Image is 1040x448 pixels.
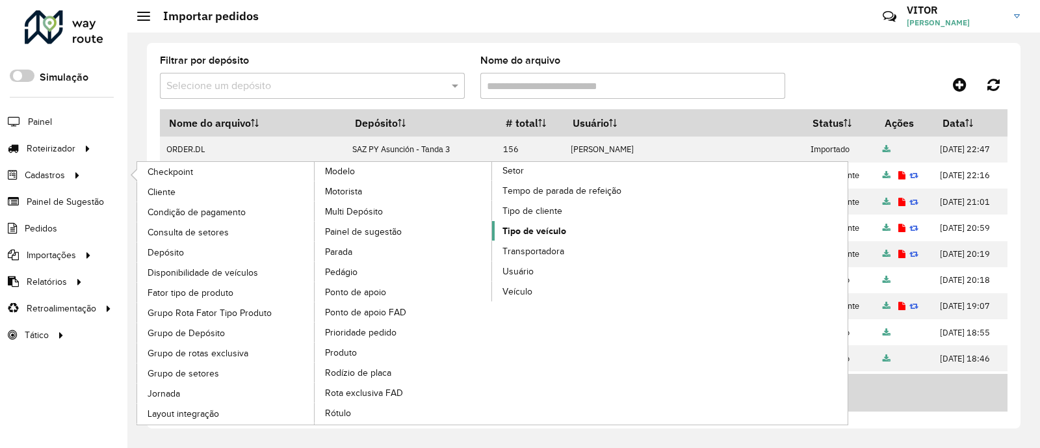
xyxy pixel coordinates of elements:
a: Reimportar [909,300,918,311]
a: Exibir log de erros [898,170,905,181]
a: Multi Depósito [315,202,493,221]
td: [DATE] 18:55 [933,319,1007,345]
span: Modelo [325,165,355,178]
a: Reimportar [909,196,918,207]
th: Data [933,109,1007,137]
a: Arquivo completo [883,353,890,364]
a: Reimportar [909,222,918,233]
a: Exibir log de erros [898,222,905,233]
span: Grupo de rotas exclusiva [148,347,248,360]
a: Tempo de parada de refeição [492,181,670,200]
a: Prioridade pedido [315,323,493,342]
span: Ponto de apoio FAD [325,306,406,319]
a: Checkpoint [137,162,315,181]
span: Prioridade pedido [325,326,396,339]
td: [DATE] 18:46 [933,345,1007,371]
a: Ponto de apoio FAD [315,302,493,322]
span: Rótulo [325,406,351,420]
a: Arquivo completo [883,248,890,259]
span: [PERSON_NAME] [907,17,1004,29]
span: Transportadora [502,244,564,258]
a: Layout integração [137,404,315,423]
span: Multi Depósito [325,205,383,218]
td: [DATE] 22:47 [933,137,1007,163]
td: Importado [803,137,876,163]
span: Tempo de parada de refeição [502,184,621,198]
a: Cliente [137,182,315,202]
span: Fator tipo de produto [148,286,233,300]
span: Painel [28,115,52,129]
span: Tipo de cliente [502,204,562,218]
span: Tático [25,328,49,342]
span: Ponto de apoio [325,285,386,299]
span: Retroalimentação [27,302,96,315]
span: Rota exclusiva FAD [325,386,403,400]
td: [DATE] 19:07 [933,293,1007,319]
span: Roteirizador [27,142,75,155]
a: Arquivo completo [883,170,890,181]
a: Consulta de setores [137,222,315,242]
a: Pedágio [315,262,493,282]
a: Reimportar [909,248,918,259]
a: Arquivo completo [883,274,890,285]
a: Grupo de setores [137,363,315,383]
th: # total [497,109,564,137]
span: Painel de sugestão [325,225,402,239]
a: Rodízio de placa [315,363,493,382]
th: Ações [876,109,933,137]
a: Tipo de veículo [492,221,670,241]
span: Condição de pagamento [148,205,246,219]
th: Status [803,109,876,137]
span: Jornada [148,387,180,401]
span: Disponibilidade de veículos [148,266,258,280]
h3: VITOR [907,4,1004,16]
span: Checkpoint [148,165,193,179]
label: Simulação [40,70,88,85]
span: Veículo [502,285,532,298]
a: Ponto de apoio [315,282,493,302]
a: Motorista [315,181,493,201]
span: Parada [325,245,352,259]
span: Grupo de Depósito [148,326,225,340]
span: Depósito [148,246,184,259]
label: Nome do arquivo [480,53,560,68]
a: Reimportar [909,170,918,181]
a: Parada [315,242,493,261]
span: Painel de Sugestão [27,195,104,209]
a: Grupo de rotas exclusiva [137,343,315,363]
a: Arquivo completo [883,144,890,155]
span: Tipo de veículo [502,224,566,238]
a: Contato Rápido [876,3,903,31]
span: Consulta de setores [148,226,229,239]
td: [DATE] 20:18 [933,267,1007,293]
span: Grupo de setores [148,367,219,380]
a: Grupo Rota Fator Tipo Produto [137,303,315,323]
span: Cadastros [25,168,65,182]
a: Condição de pagamento [137,202,315,222]
span: Cliente [148,185,175,199]
a: Arquivo completo [883,196,890,207]
a: Exibir log de erros [898,196,905,207]
span: Pedidos [25,222,57,235]
a: Setor [315,162,670,425]
span: Layout integração [148,407,219,421]
a: Jornada [137,384,315,403]
a: Tipo de cliente [492,201,670,220]
a: Exibir log de erros [898,300,905,311]
span: Setor [502,164,524,178]
span: Produto [325,346,357,360]
a: Usuário [492,261,670,281]
td: [DATE] 20:19 [933,241,1007,267]
a: Grupo de Depósito [137,323,315,343]
td: SAZ PY Asunción - Tanda 3 [346,137,497,163]
th: Usuário [564,109,804,137]
th: Depósito [346,109,497,137]
a: Veículo [492,282,670,301]
label: Filtrar por depósito [160,53,249,68]
span: Grupo Rota Fator Tipo Produto [148,306,272,320]
td: [DATE] 21:01 [933,189,1007,215]
a: Depósito [137,243,315,262]
td: ORDER.DL [160,137,346,163]
a: Painel de sugestão [315,222,493,241]
a: Arquivo completo [883,327,890,338]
